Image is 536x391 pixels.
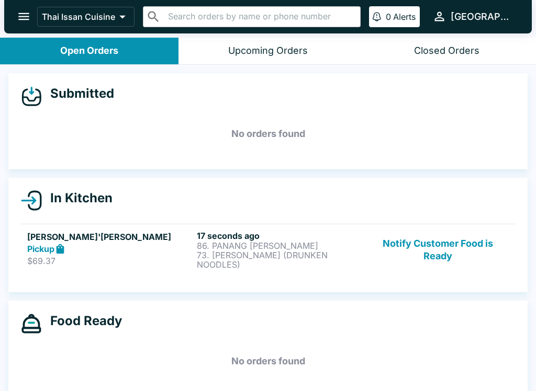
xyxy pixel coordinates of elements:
[42,11,115,22] p: Thai Issan Cuisine
[197,231,362,241] h6: 17 seconds ago
[367,231,509,269] button: Notify Customer Food is Ready
[37,7,135,27] button: Thai Issan Cuisine
[21,115,515,153] h5: No orders found
[60,45,118,57] div: Open Orders
[21,224,515,275] a: [PERSON_NAME]'[PERSON_NAME]Pickup$69.3717 seconds ago86. PANANG [PERSON_NAME]73. [PERSON_NAME] (D...
[27,244,54,254] strong: Pickup
[197,250,362,269] p: 73. [PERSON_NAME] (DRUNKEN NOODLES)
[27,256,193,266] p: $69.37
[42,190,113,206] h4: In Kitchen
[414,45,479,57] div: Closed Orders
[428,5,519,28] button: [GEOGRAPHIC_DATA]
[42,86,114,101] h4: Submitted
[228,45,308,57] div: Upcoming Orders
[451,10,515,23] div: [GEOGRAPHIC_DATA]
[393,11,416,22] p: Alerts
[21,342,515,380] h5: No orders found
[386,11,391,22] p: 0
[42,313,122,329] h4: Food Ready
[165,9,356,24] input: Search orders by name or phone number
[10,3,37,30] button: open drawer
[27,231,193,243] h5: [PERSON_NAME]'[PERSON_NAME]
[197,241,362,250] p: 86. PANANG [PERSON_NAME]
